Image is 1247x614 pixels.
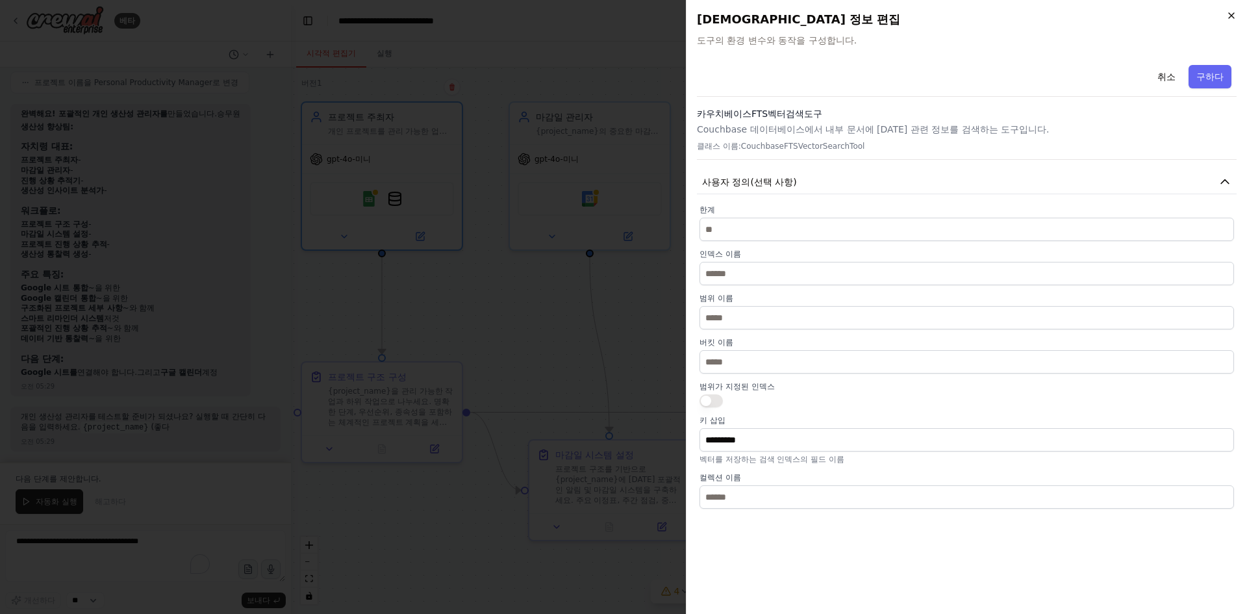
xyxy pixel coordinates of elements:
font: 사용자 정의(선택 사항) [702,177,797,187]
font: 클래스 이름: [697,142,741,151]
font: 벡터를 저장하는 검색 인덱스의 필드 이름 [699,455,844,464]
button: 취소 [1150,65,1183,88]
font: 도구의 환경 변수와 동작을 구성합니다. [697,35,857,45]
font: CouchbaseFTSVectorSearchTool [741,142,865,151]
font: 카우치베이스FTS벡터검색도구 [697,109,822,119]
font: 버킷 이름 [699,338,733,347]
button: 구하다 [1189,65,1231,88]
font: 구하다 [1196,71,1224,82]
font: 컬렉션 이름 [699,473,741,482]
font: 범위 이름 [699,294,733,303]
font: 취소 [1157,71,1176,82]
font: 한계 [699,205,715,214]
font: 키 삽입 [699,416,725,425]
font: 인덱스 이름 [699,249,741,259]
button: 사용자 정의(선택 사항) [697,170,1237,194]
font: [DEMOGRAPHIC_DATA] 정보 편집 [697,12,900,26]
font: Couchbase 데이터베이스에서 내부 문서에 [DATE] 관련 정보를 검색하는 도구입니다. [697,124,1050,134]
font: 범위가 지정된 인덱스 [699,382,775,391]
